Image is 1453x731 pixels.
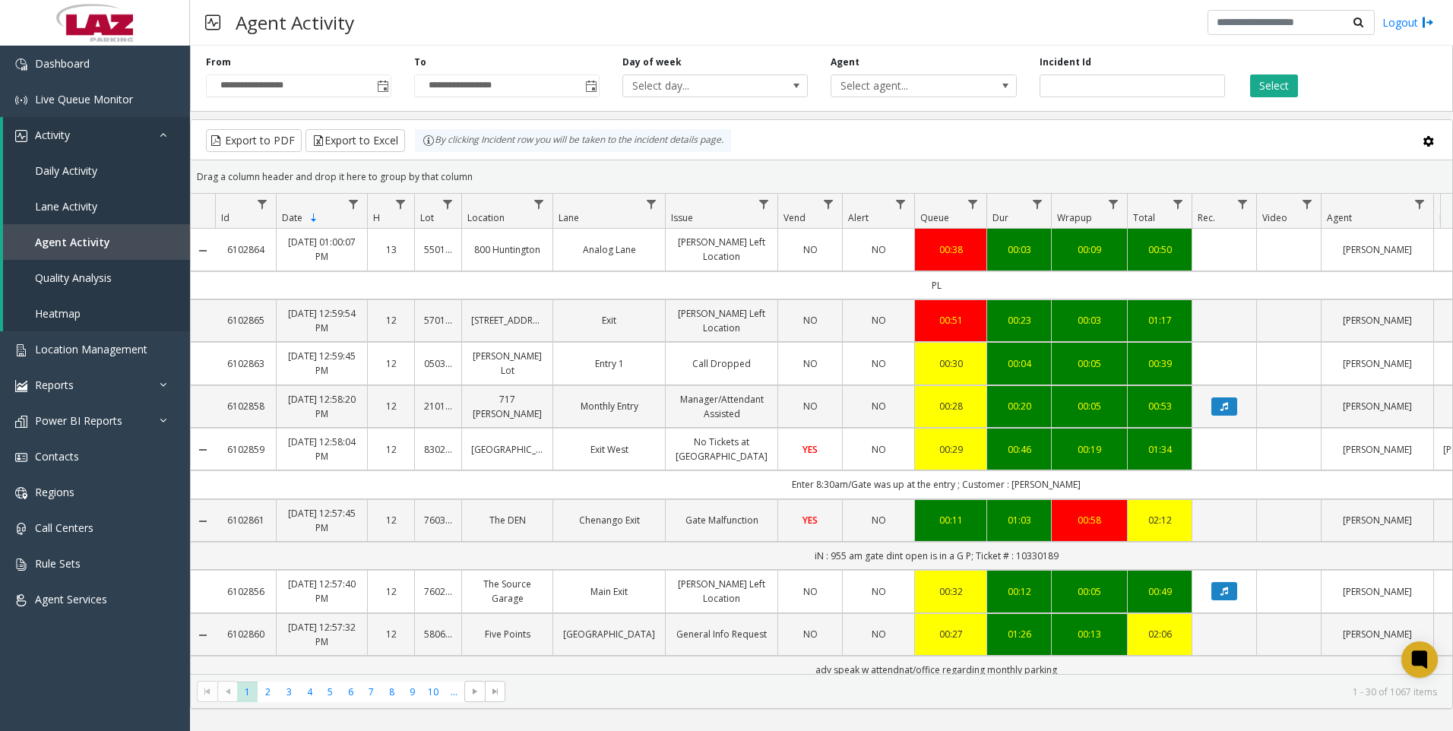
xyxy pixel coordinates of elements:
a: 12 [377,513,405,527]
div: 00:46 [996,442,1042,457]
a: NO [852,313,905,328]
a: 00:19 [1061,442,1118,457]
span: Agent Services [35,592,107,606]
a: 01:34 [1137,442,1182,457]
a: NO [852,399,905,413]
img: 'icon' [15,559,27,571]
a: NO [852,513,905,527]
span: Page 2 [258,682,278,702]
a: Exit West [562,442,656,457]
span: Vend [783,211,806,224]
span: Daily Activity [35,163,97,178]
a: 00:38 [924,242,977,257]
a: H Filter Menu [391,194,411,214]
a: 00:28 [924,399,977,413]
span: Call Centers [35,521,93,535]
a: Entry 1 [562,356,656,371]
div: 00:32 [924,584,977,599]
a: NO [787,356,833,371]
img: 'icon' [15,523,27,535]
a: 6102861 [224,513,267,527]
div: 00:13 [1061,627,1118,641]
a: Manager/Attendant Assisted [675,392,768,421]
span: Select agent... [831,75,979,97]
a: NO [852,627,905,641]
a: No Tickets at [GEOGRAPHIC_DATA] [675,435,768,464]
img: 'icon' [15,487,27,499]
span: Rule Sets [35,556,81,571]
a: Daily Activity [3,153,190,188]
img: 'icon' [15,416,27,428]
div: 01:26 [996,627,1042,641]
span: Location [467,211,505,224]
a: Total Filter Menu [1168,194,1189,214]
a: 00:05 [1061,356,1118,371]
a: 6102865 [224,313,267,328]
a: Location Filter Menu [529,194,549,214]
a: [PERSON_NAME] Left Location [675,306,768,335]
a: Wrapup Filter Menu [1103,194,1124,214]
a: 13 [377,242,405,257]
a: [DATE] 12:59:54 PM [286,306,358,335]
label: Day of week [622,55,682,69]
a: NO [787,627,833,641]
span: Dashboard [35,56,90,71]
a: 800 Huntington [471,242,543,257]
div: Data table [191,194,1452,674]
a: Lot Filter Menu [438,194,458,214]
span: Toggle popup [374,75,391,97]
a: Video Filter Menu [1297,194,1318,214]
a: 6102856 [224,584,267,599]
a: 00:30 [924,356,977,371]
a: 210120 [424,399,452,413]
a: Call Dropped [675,356,768,371]
div: 00:58 [1061,513,1118,527]
span: NO [803,628,818,641]
span: Regions [35,485,74,499]
a: [DATE] 12:57:45 PM [286,506,358,535]
span: Go to the last page [485,681,505,702]
a: Agent Activity [3,224,190,260]
img: 'icon' [15,59,27,71]
div: 00:05 [1061,584,1118,599]
span: Page 9 [402,682,423,702]
kendo-pager-info: 1 - 30 of 1067 items [514,685,1437,698]
a: [DATE] 12:59:45 PM [286,349,358,378]
div: 01:03 [996,513,1042,527]
a: 12 [377,627,405,641]
label: To [414,55,426,69]
span: Queue [920,211,949,224]
a: Agent Filter Menu [1410,194,1430,214]
a: [PERSON_NAME] [1331,399,1424,413]
span: Page 5 [320,682,340,702]
a: [PERSON_NAME] [1331,627,1424,641]
a: Alert Filter Menu [891,194,911,214]
a: NO [852,584,905,599]
a: 00:09 [1061,242,1118,257]
span: Select day... [623,75,771,97]
a: 6102863 [224,356,267,371]
a: Collapse Details [191,245,215,257]
label: Incident Id [1040,55,1091,69]
a: 00:23 [996,313,1042,328]
a: YES [787,442,833,457]
a: 12 [377,399,405,413]
a: General Info Request [675,627,768,641]
span: Live Queue Monitor [35,92,133,106]
a: The DEN [471,513,543,527]
a: 00:20 [996,399,1042,413]
span: H [373,211,380,224]
span: Video [1262,211,1287,224]
a: [GEOGRAPHIC_DATA] [471,442,543,457]
span: Quality Analysis [35,271,112,285]
span: Total [1133,211,1155,224]
a: Vend Filter Menu [818,194,839,214]
a: NO [852,442,905,457]
a: Queue Filter Menu [963,194,983,214]
a: 717 [PERSON_NAME] [471,392,543,421]
a: Heatmap [3,296,190,331]
a: NO [852,242,905,257]
a: Lane Activity [3,188,190,224]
